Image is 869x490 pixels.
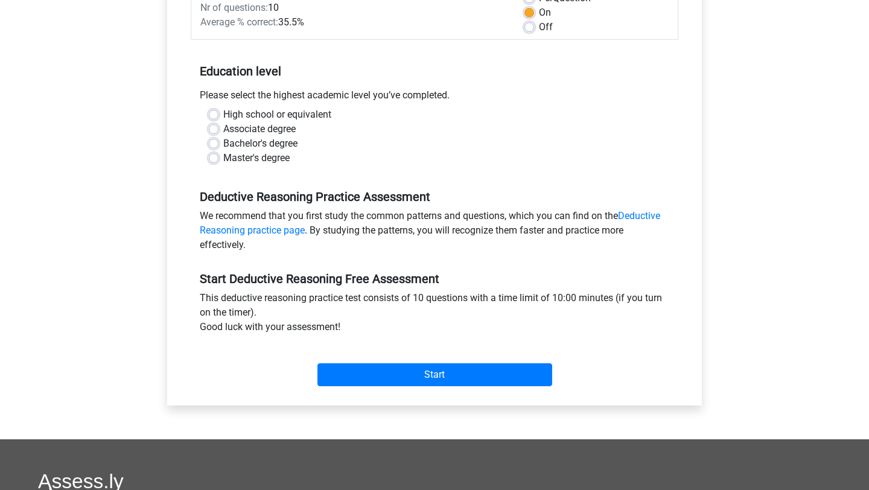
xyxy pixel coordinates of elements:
[200,2,268,13] span: Nr of questions:
[191,1,515,15] div: 10
[191,88,678,107] div: Please select the highest academic level you’ve completed.
[223,122,296,136] label: Associate degree
[200,59,669,83] h5: Education level
[191,291,678,339] div: This deductive reasoning practice test consists of 10 questions with a time limit of 10:00 minute...
[317,363,552,386] input: Start
[200,16,278,28] span: Average % correct:
[200,272,669,286] h5: Start Deductive Reasoning Free Assessment
[223,136,298,151] label: Bachelor's degree
[223,107,331,122] label: High school or equivalent
[223,151,290,165] label: Master's degree
[191,209,678,257] div: We recommend that you first study the common patterns and questions, which you can find on the . ...
[539,20,553,34] label: Off
[200,189,669,204] h5: Deductive Reasoning Practice Assessment
[539,5,551,20] label: On
[191,15,515,30] div: 35.5%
